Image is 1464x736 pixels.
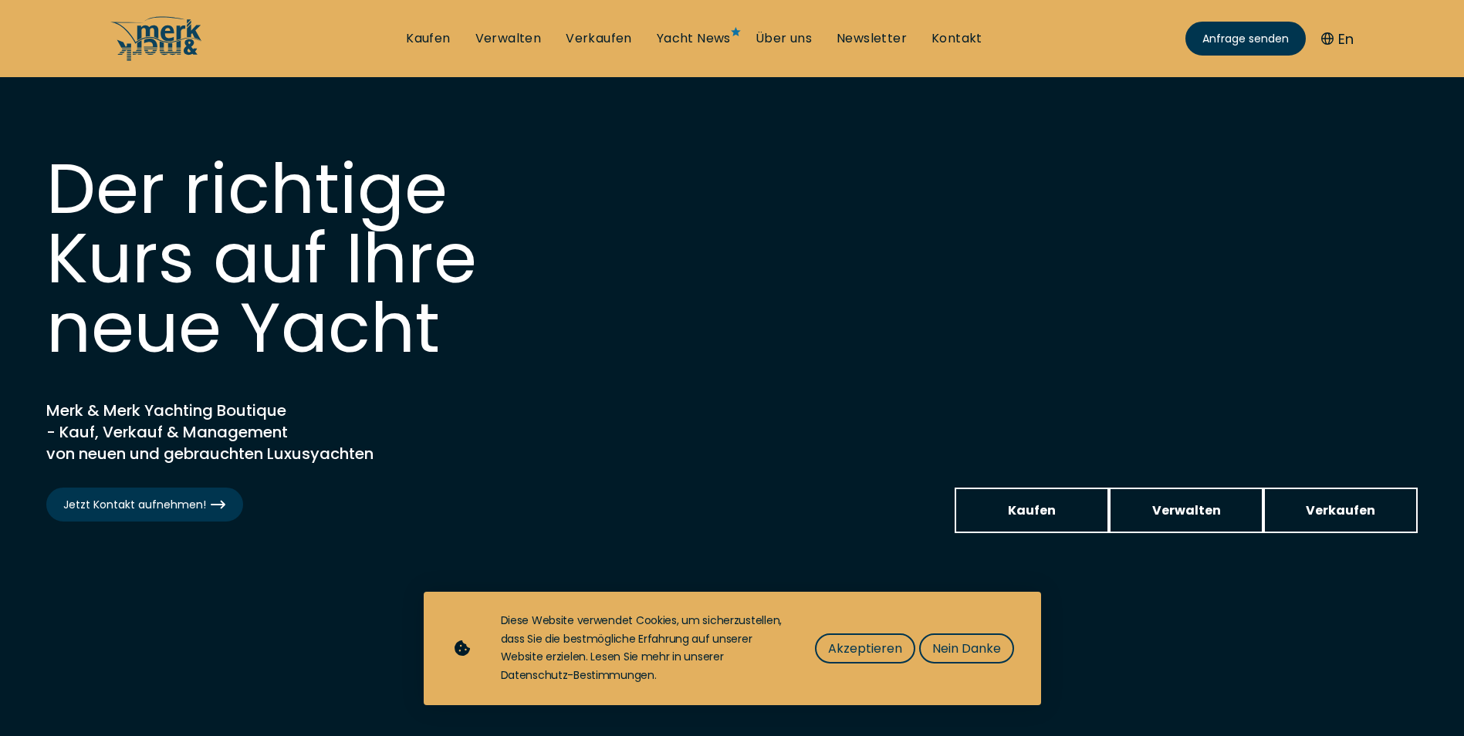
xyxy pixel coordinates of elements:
a: Verwalten [1109,488,1263,533]
a: Verkaufen [566,30,632,47]
div: Diese Website verwendet Cookies, um sicherzustellen, dass Sie die bestmögliche Erfahrung auf unse... [501,612,784,685]
span: Akzeptieren [828,639,902,658]
h2: Merk & Merk Yachting Boutique - Kauf, Verkauf & Management von neuen und gebrauchten Luxusyachten [46,400,432,464]
button: Nein Danke [919,633,1014,663]
a: Anfrage senden [1185,22,1306,56]
a: Verkaufen [1263,488,1418,533]
span: Anfrage senden [1202,31,1289,47]
span: Verwalten [1152,501,1221,520]
h1: Der richtige Kurs auf Ihre neue Yacht [46,154,509,363]
a: Verwalten [475,30,542,47]
span: Jetzt Kontakt aufnehmen! [63,497,226,513]
button: Akzeptieren [815,633,915,663]
a: Datenschutz-Bestimmungen [501,667,654,683]
span: Kaufen [1008,501,1056,520]
a: Newsletter [837,30,907,47]
a: Jetzt Kontakt aufnehmen! [46,488,243,522]
a: Yacht News [657,30,731,47]
span: Verkaufen [1306,501,1375,520]
span: Nein Danke [932,639,1001,658]
a: Kontakt [931,30,982,47]
a: Kaufen [406,30,450,47]
a: Über uns [756,30,812,47]
a: Kaufen [955,488,1109,533]
button: En [1321,29,1354,49]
